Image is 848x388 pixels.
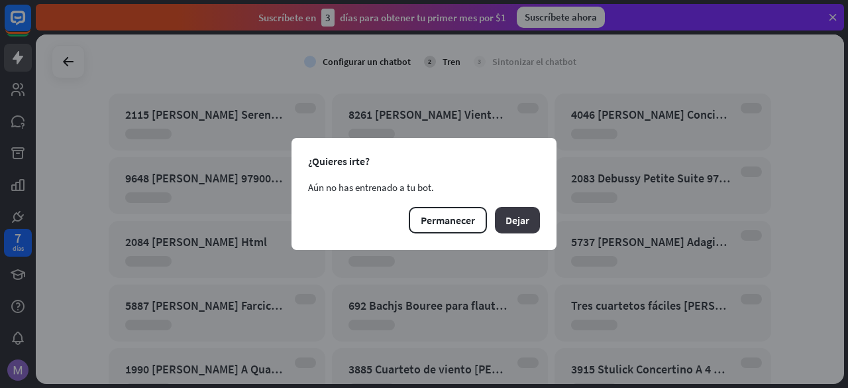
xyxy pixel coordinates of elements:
font: ¿Quieres irte? [308,155,370,168]
font: Dejar [505,214,529,227]
font: Permanecer [421,214,475,227]
button: Dejar [495,207,540,233]
button: Permanecer [409,207,487,233]
button: Abrir el widget de chat LiveChat [11,5,50,45]
font: Aún no has entrenado a tu bot. [308,181,434,194]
